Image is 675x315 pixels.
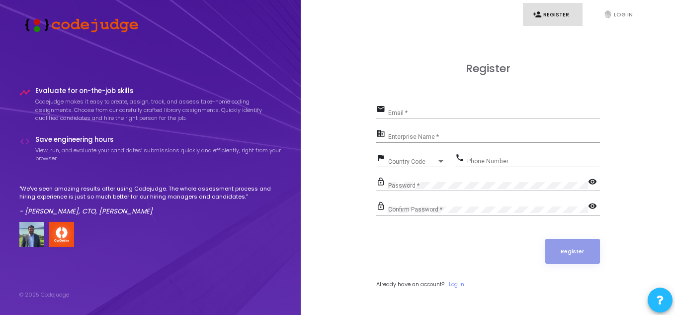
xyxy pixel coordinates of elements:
[593,3,653,26] a: fingerprintLog In
[19,291,69,299] div: © 2025 Codejudge
[376,104,388,116] mat-icon: email
[388,134,600,141] input: Enterprise Name
[388,109,600,116] input: Email
[376,177,388,189] mat-icon: lock_outline
[376,62,600,75] h3: Register
[19,222,44,247] img: user image
[455,153,467,165] mat-icon: phone
[35,136,282,144] h4: Save engineering hours
[603,10,612,19] i: fingerprint
[19,185,282,201] p: "We've seen amazing results after using Codejudge. The whole assessment process and hiring experi...
[545,239,600,264] button: Register
[376,153,388,165] mat-icon: flag
[35,87,282,95] h4: Evaluate for on-the-job skills
[388,159,437,165] span: Country Code
[588,201,600,213] mat-icon: visibility
[523,3,583,26] a: person_addRegister
[467,158,599,165] input: Phone Number
[376,201,388,213] mat-icon: lock_outline
[49,222,74,247] img: company-logo
[19,87,30,98] i: timeline
[35,146,282,163] p: View, run, and evaluate your candidates’ submissions quickly and efficiently, right from your bro...
[19,207,153,216] em: - [PERSON_NAME], CTO, [PERSON_NAME]
[449,280,464,289] a: Log In
[35,98,282,122] p: Codejudge makes it easy to create, assign, track, and assess take-home coding assignments. Choose...
[588,177,600,189] mat-icon: visibility
[376,128,388,140] mat-icon: business
[376,280,444,288] span: Already have an account?
[19,136,30,147] i: code
[533,10,542,19] i: person_add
